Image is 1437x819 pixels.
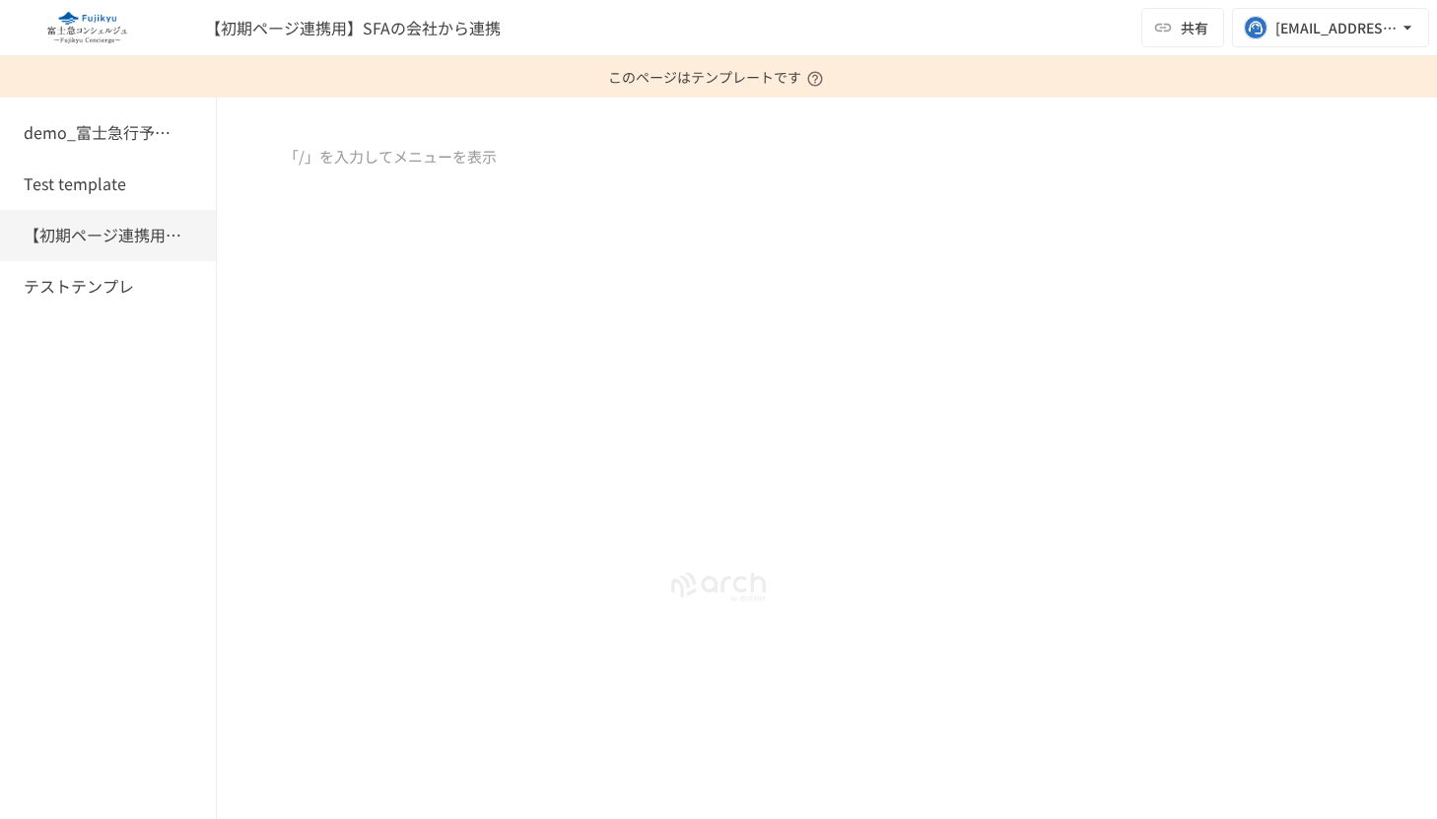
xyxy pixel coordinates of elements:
span: 【初期ページ連携用】SFAの会社から連携 [205,16,501,39]
h6: demo_富士急行予約詳細入力ページ [24,120,181,146]
p: このページはテンプレートです [608,56,829,98]
h6: 【初期ページ連携用】SFAの会社から連携 [24,223,181,248]
h6: テストテンプレ [24,274,134,300]
button: [EMAIL_ADDRESS][DOMAIN_NAME] [1232,8,1429,47]
span: 共有 [1181,17,1208,38]
h6: Test template [24,171,126,197]
button: 共有 [1141,8,1224,47]
div: [EMAIL_ADDRESS][DOMAIN_NAME] [1275,16,1398,40]
img: eQeGXtYPV2fEKIA3pizDiVdzO5gJTl2ahLbsPaD2E4R [24,12,150,43]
